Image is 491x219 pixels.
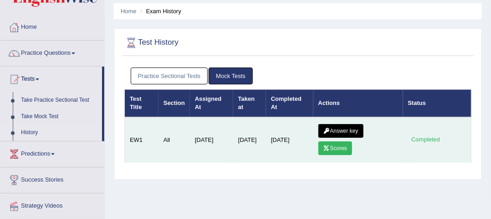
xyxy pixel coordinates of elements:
[17,109,102,125] a: Take Mock Test
[131,68,208,84] a: Practice Sectional Tests
[17,125,102,141] a: History
[313,89,403,117] th: Actions
[318,141,352,155] a: Scores
[0,193,104,216] a: Strategy Videos
[125,89,159,117] th: Test Title
[138,7,181,16] li: Exam History
[318,124,363,138] a: Answer key
[124,36,339,50] h2: Test History
[266,89,313,117] th: Completed At
[403,89,471,117] th: Status
[266,117,313,163] td: [DATE]
[233,89,266,117] th: Taken at
[0,167,104,190] a: Success Stories
[190,117,233,163] td: [DATE]
[0,67,102,89] a: Tests
[209,68,253,84] a: Mock Tests
[0,15,104,37] a: Home
[0,141,104,164] a: Predictions
[0,41,104,63] a: Practice Questions
[17,92,102,109] a: Take Practice Sectional Test
[121,8,137,15] a: Home
[408,135,444,145] div: Completed
[159,117,190,163] td: All
[125,117,159,163] td: EW1
[233,117,266,163] td: [DATE]
[159,89,190,117] th: Section
[190,89,233,117] th: Assigned At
